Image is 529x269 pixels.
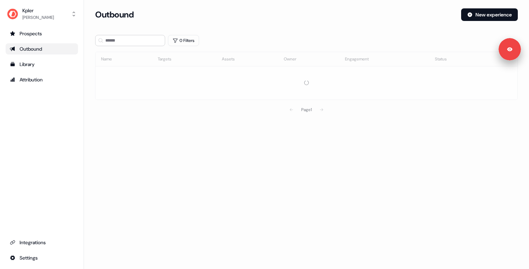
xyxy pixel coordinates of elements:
a: Go to integrations [6,237,78,248]
a: Go to templates [6,59,78,70]
h3: Outbound [95,9,134,20]
a: Go to outbound experience [6,43,78,54]
div: Integrations [10,239,74,246]
button: 0 Filters [168,35,199,46]
a: Go to prospects [6,28,78,39]
div: Settings [10,254,74,261]
div: Library [10,61,74,68]
div: Outbound [10,45,74,52]
div: [PERSON_NAME] [22,14,54,21]
div: Prospects [10,30,74,37]
a: Go to attribution [6,74,78,85]
button: Kpler[PERSON_NAME] [6,6,78,22]
div: Attribution [10,76,74,83]
button: New experience [461,8,518,21]
a: Go to integrations [6,252,78,263]
div: Kpler [22,7,54,14]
